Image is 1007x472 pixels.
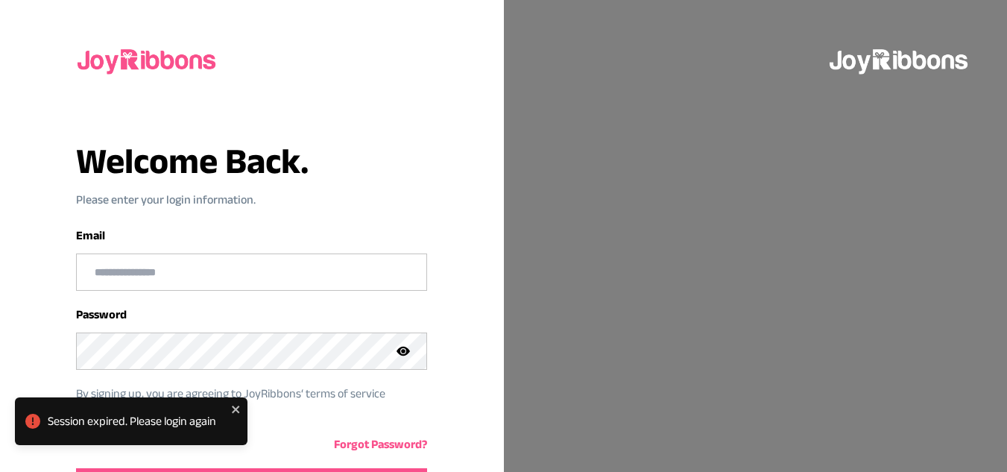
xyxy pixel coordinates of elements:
[828,36,971,84] img: joyribbons
[334,438,427,450] a: Forgot Password?
[231,403,242,415] button: close
[76,308,127,321] label: Password
[76,36,219,84] img: joyribbons
[76,143,427,179] h3: Welcome Back.
[48,412,227,430] div: Session expired. Please login again
[76,191,427,209] p: Please enter your login information.
[76,229,105,242] label: Email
